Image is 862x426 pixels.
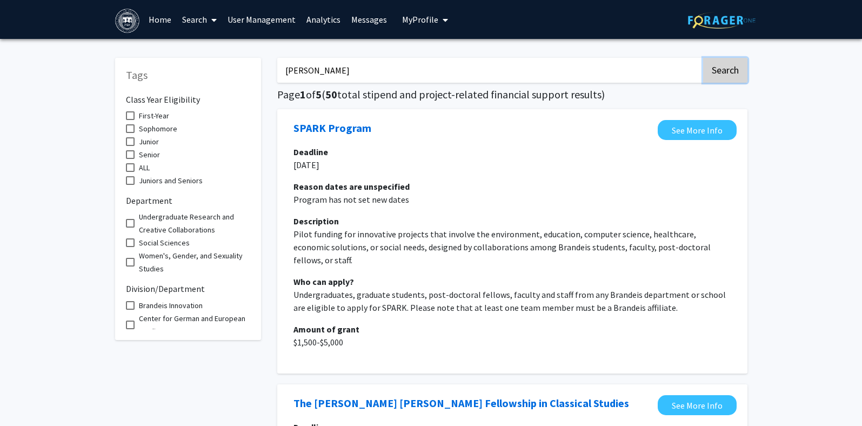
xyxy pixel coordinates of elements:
[301,1,346,38] a: Analytics
[658,395,737,415] a: Opens in a new tab
[293,147,328,157] b: Deadline
[293,288,731,314] p: Undergraduates, graduate students, post-doctoral fellows, faculty and staff from any Brandeis dep...
[143,1,177,38] a: Home
[139,109,169,122] span: First-Year
[293,336,731,349] p: $1,500-$5,000
[139,236,190,249] span: Social Sciences
[325,88,337,101] span: 50
[658,120,737,140] a: Opens in a new tab
[293,276,354,287] b: Who can apply?
[126,86,250,105] h6: Class Year Eligibility
[293,181,410,192] b: Reason dates are unspecified
[139,249,250,275] span: Women's, Gender, and Sexuality Studies
[277,58,701,83] input: Search Keywords
[139,210,250,236] span: Undergraduate Research and Creative Collaborations
[277,88,747,101] h5: Page of ( total stipend and project-related financial support results)
[139,174,203,187] span: Juniors and Seniors
[402,14,438,25] span: My Profile
[293,324,359,335] b: Amount of grant
[139,299,203,312] span: Brandeis Innovation
[688,12,756,29] img: ForagerOne Logo
[115,9,139,33] img: Brandeis University Logo
[139,122,177,135] span: Sophomore
[8,377,46,418] iframe: Chat
[139,161,150,174] span: ALL
[139,135,159,148] span: Junior
[139,148,160,161] span: Senior
[126,275,250,294] h6: Division/Department
[293,193,731,206] p: Program has not set new dates
[126,187,250,206] h6: Department
[316,88,322,101] span: 5
[126,69,250,82] h5: Tags
[300,88,306,101] span: 1
[293,120,371,136] a: Opens in a new tab
[346,1,392,38] a: Messages
[293,228,731,267] p: Pilot funding for innovative projects that involve the environment, education, computer science, ...
[293,216,339,227] b: Description
[703,58,747,83] button: Search
[222,1,301,38] a: User Management
[293,395,629,411] a: Opens in a new tab
[293,158,731,171] p: [DATE]
[139,312,250,338] span: Center for German and European Studies
[177,1,222,38] a: Search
